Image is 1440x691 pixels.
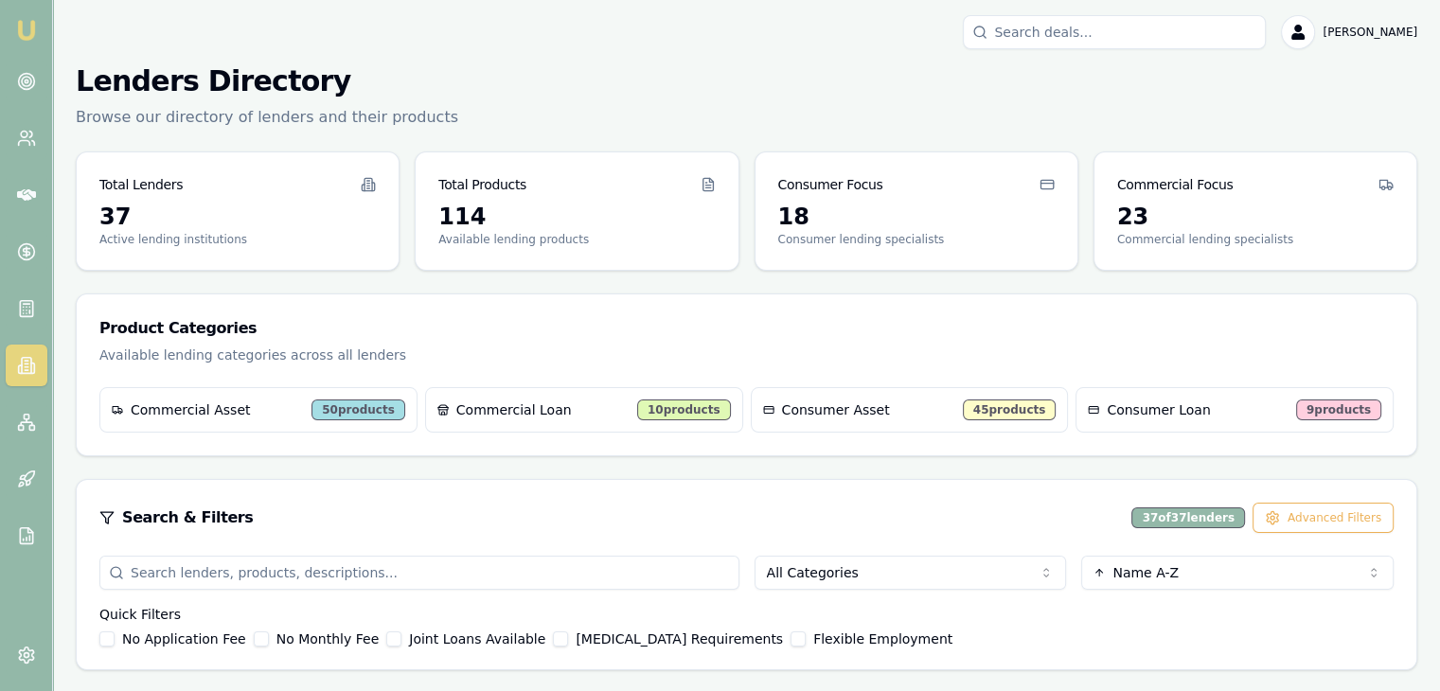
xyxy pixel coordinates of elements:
[782,400,890,419] span: Consumer Asset
[15,19,38,42] img: emu-icon-u.png
[1131,507,1244,528] div: 37 of 37 lenders
[778,202,1055,232] div: 18
[778,175,883,194] h3: Consumer Focus
[99,317,1394,340] h3: Product Categories
[122,632,246,646] label: No Application Fee
[99,175,183,194] h3: Total Lenders
[438,175,526,194] h3: Total Products
[637,399,731,420] div: 10 products
[99,345,1394,364] p: Available lending categories across all lenders
[99,232,376,247] p: Active lending institutions
[1117,175,1234,194] h3: Commercial Focus
[99,556,739,590] input: Search lenders, products, descriptions...
[76,64,458,98] h1: Lenders Directory
[76,106,458,129] p: Browse our directory of lenders and their products
[456,400,572,419] span: Commercial Loan
[576,632,783,646] label: [MEDICAL_DATA] Requirements
[778,232,1055,247] p: Consumer lending specialists
[438,232,715,247] p: Available lending products
[813,632,952,646] label: Flexible Employment
[1323,25,1417,40] span: [PERSON_NAME]
[963,15,1266,49] input: Search deals
[438,202,715,232] div: 114
[276,632,380,646] label: No Monthly Fee
[1107,400,1210,419] span: Consumer Loan
[1117,232,1394,247] p: Commercial lending specialists
[1296,399,1381,420] div: 9 products
[311,399,405,420] div: 50 products
[122,506,253,529] h3: Search & Filters
[99,605,1394,624] h4: Quick Filters
[963,399,1057,420] div: 45 products
[409,632,545,646] label: Joint Loans Available
[1253,503,1394,533] button: Advanced Filters
[99,202,376,232] div: 37
[131,400,250,419] span: Commercial Asset
[1117,202,1394,232] div: 23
